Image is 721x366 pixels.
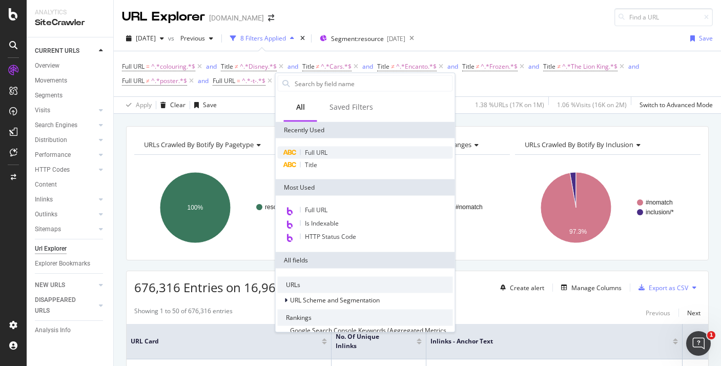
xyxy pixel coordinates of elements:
[646,199,673,206] text: #nomatch
[237,76,240,85] span: =
[35,135,96,146] a: Distribution
[387,34,405,43] div: [DATE]
[35,75,106,86] a: Movements
[268,14,274,22] div: arrow-right-arrow-left
[646,309,670,317] div: Previous
[528,62,539,71] div: and
[557,62,561,71] span: ≠
[274,75,315,87] button: Add Filter
[35,194,53,205] div: Inlinks
[35,280,96,291] a: NEW URLS
[278,277,453,293] div: URLs
[646,307,670,319] button: Previous
[525,140,633,149] span: URLs Crawled By Botify By inclusion
[475,100,544,109] div: 1.38 % URLs ( 17K on 1M )
[276,179,455,196] div: Most Used
[35,150,71,160] div: Performance
[335,140,471,149] span: URLs Crawled By Botify By category_changes
[156,97,186,113] button: Clear
[462,62,475,71] span: Title
[35,258,106,269] a: Explorer Bookmarks
[176,34,205,43] span: Previous
[198,76,209,85] div: and
[142,136,311,153] h4: URLs Crawled By Botify By pagetype
[35,325,71,336] div: Analysis Info
[122,62,145,71] span: Full URL
[176,30,217,47] button: Previous
[136,34,156,43] span: 2025 Sep. 6th
[510,283,544,292] div: Create alert
[331,34,384,43] span: Segment: resource
[35,135,67,146] div: Distribution
[302,62,315,71] span: Title
[305,148,327,157] span: Full URL
[687,309,701,317] div: Next
[396,59,437,74] span: ^.*Encanto.*$
[122,97,152,113] button: Apply
[35,209,96,220] a: Outlinks
[634,279,688,296] button: Export as CSV
[391,62,395,71] span: ≠
[305,219,339,228] span: Is Indexable
[144,140,254,149] span: URLs Crawled By Botify By pagetype
[329,102,373,112] div: Saved Filters
[221,62,233,71] span: Title
[686,331,711,356] iframe: Intercom live chat
[198,76,209,86] button: and
[687,307,701,319] button: Next
[151,74,187,88] span: ^.*poster.*$
[235,62,238,71] span: ≠
[305,160,317,169] span: Title
[265,204,289,211] text: resource
[628,62,639,71] button: and
[430,337,657,346] span: Inlinks - Anchor Text
[476,62,480,71] span: ≠
[203,100,217,109] div: Save
[35,90,63,101] div: Segments
[635,97,713,113] button: Switch to Advanced Mode
[456,204,483,211] text: #nomatch
[481,59,518,74] span: ^.*Frozen.*$
[35,120,77,131] div: Search Engines
[569,228,587,235] text: 97.3%
[151,59,195,74] span: ^.*colouring.*$
[35,17,105,29] div: SiteCrawler
[35,105,50,116] div: Visits
[240,59,277,74] span: ^.*Disney.*$
[35,194,96,205] a: Inlinks
[35,295,96,316] a: DISAPPEARED URLS
[35,105,96,116] a: Visits
[298,33,307,44] div: times
[290,326,446,343] span: Google Search Console Keywords (Aggregated Metrics By URL)
[168,34,176,43] span: vs
[122,8,205,26] div: URL Explorer
[447,62,458,71] button: and
[35,46,79,56] div: CURRENT URLS
[188,204,203,211] text: 100%
[336,332,401,351] span: No. of Unique Inlinks
[35,165,70,175] div: HTTP Codes
[35,243,106,254] a: Url Explorer
[278,310,453,326] div: Rankings
[707,331,715,339] span: 1
[35,75,67,86] div: Movements
[35,224,61,235] div: Sitemaps
[190,97,217,113] button: Save
[134,163,320,252] svg: A chart.
[134,279,361,296] span: 676,316 Entries on 16,965 distinct URLs
[362,62,373,71] div: and
[35,120,96,131] a: Search Engines
[146,76,150,85] span: ≠
[523,136,691,153] h4: URLs Crawled By Botify By inclusion
[296,102,305,112] div: All
[496,279,544,296] button: Create alert
[562,59,617,74] span: ^.*The Lion King.*$
[134,307,233,319] div: Showing 1 to 50 of 676,316 entries
[305,232,356,241] span: HTTP Status Code
[557,281,622,294] button: Manage Columns
[35,60,106,71] a: Overview
[206,62,217,71] button: and
[35,179,57,190] div: Content
[35,325,106,336] a: Analysis Info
